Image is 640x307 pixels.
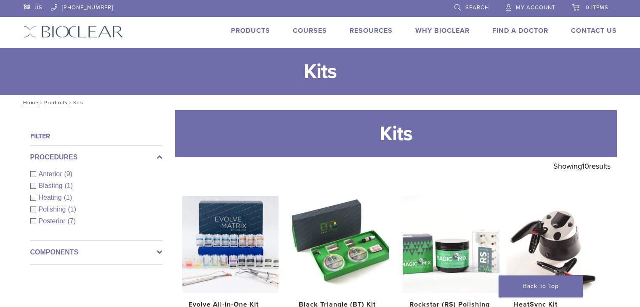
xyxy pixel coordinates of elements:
span: Heating [39,194,64,201]
span: 0 items [586,4,608,11]
span: Blasting [39,182,65,189]
a: Courses [293,26,327,35]
a: Back To Top [499,275,583,297]
a: Contact Us [571,26,617,35]
h1: Kits [175,110,617,157]
img: Black Triangle (BT) Kit [292,196,389,293]
a: Why Bioclear [415,26,470,35]
span: / [68,101,73,105]
a: Home [21,100,39,106]
img: Rockstar (RS) Polishing Kit [403,196,499,293]
img: Evolve All-in-One Kit [182,196,279,293]
img: HeatSync Kit [507,196,603,293]
p: Showing results [553,157,611,175]
span: (1) [64,182,73,189]
a: Products [231,26,270,35]
span: (9) [64,170,73,177]
label: Components [30,247,162,257]
span: (1) [64,194,72,201]
a: Find A Doctor [492,26,548,35]
span: Polishing [39,206,68,213]
span: (1) [68,206,76,213]
span: (7) [68,217,76,225]
label: Procedures [30,152,162,162]
nav: Kits [17,95,623,110]
span: Anterior [39,170,64,177]
img: Bioclear [24,26,123,38]
span: Search [465,4,489,11]
h4: Filter [30,131,162,141]
a: Resources [350,26,393,35]
span: My Account [516,4,555,11]
span: / [39,101,44,105]
span: 10 [582,161,589,171]
span: Posterior [39,217,68,225]
a: Products [44,100,68,106]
